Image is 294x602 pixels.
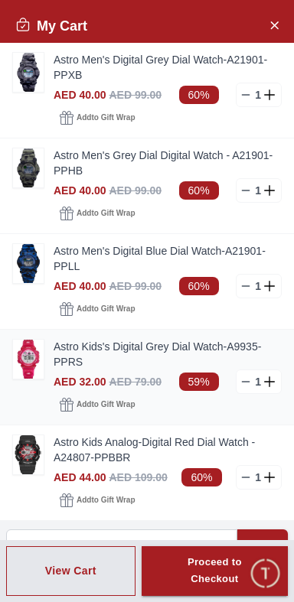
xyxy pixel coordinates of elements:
[77,301,135,317] span: Add to Gift Wrap
[56,582,87,594] span: Home
[54,184,106,197] span: AED 40.00
[17,16,47,47] img: Company logo
[109,89,161,101] span: AED 99.00
[179,373,219,391] span: 59%
[67,462,252,482] span: Chat with us now
[262,12,286,37] button: Close Account
[77,206,135,221] span: Add to Gift Wrap
[109,376,161,388] span: AED 79.00
[109,280,161,292] span: AED 99.00
[109,184,161,197] span: AED 99.00
[252,87,264,103] p: 1
[54,490,141,511] button: Addto Gift Wrap
[54,339,282,369] a: Astro Kids's Digital Grey Dial Watch-A9935-PPRS
[54,298,141,320] button: Addto Gift Wrap
[15,324,279,382] div: Timehousecompany
[179,86,219,104] span: 60%
[54,89,106,101] span: AED 40.00
[237,529,288,568] button: Apply
[179,277,219,295] span: 60%
[252,183,264,198] p: 1
[54,52,282,83] a: Astro Men's Digital Grey Dial Watch-A21901-PPXB
[13,340,44,379] img: ...
[6,546,136,597] button: View Cart
[145,548,292,600] div: Conversation
[13,53,44,92] img: ...
[54,148,282,178] a: Astro Men's Grey Dial Digital Watch - A21901-PPHB
[54,471,106,483] span: AED 44.00
[13,148,44,187] img: ...
[252,278,264,294] p: 1
[252,374,264,389] p: 1
[45,563,96,578] div: View Cart
[2,548,142,600] div: Home
[13,244,44,283] img: ...
[15,441,279,503] div: Chat with us now
[142,546,288,597] button: Proceed to Checkout
[54,107,141,129] button: Addto Gift Wrap
[77,397,135,412] span: Add to Gift Wrap
[54,434,282,465] a: Astro Kids Analog-Digital Red Dial Watch - A24807-PPBBR
[54,280,106,292] span: AED 40.00
[77,493,135,508] span: Add to Gift Wrap
[77,110,135,125] span: Add to Gift Wrap
[54,243,282,274] a: Astro Men's Digital Blue Dial Watch-A21901-PPLL
[13,435,44,474] img: ...
[109,471,167,483] span: AED 109.00
[54,394,141,415] button: Addto Gift Wrap
[15,15,87,37] h2: My Cart
[54,203,141,224] button: Addto Gift Wrap
[54,376,106,388] span: AED 32.00
[184,582,254,594] span: Conversation
[252,470,264,485] p: 1
[179,181,219,200] span: 60%
[249,557,283,591] div: Chat Widget
[248,15,279,46] em: Minimize
[181,468,221,486] span: 60%
[15,390,279,422] div: Find your dream watch—experts ready to assist!
[169,554,260,589] div: Proceed to Checkout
